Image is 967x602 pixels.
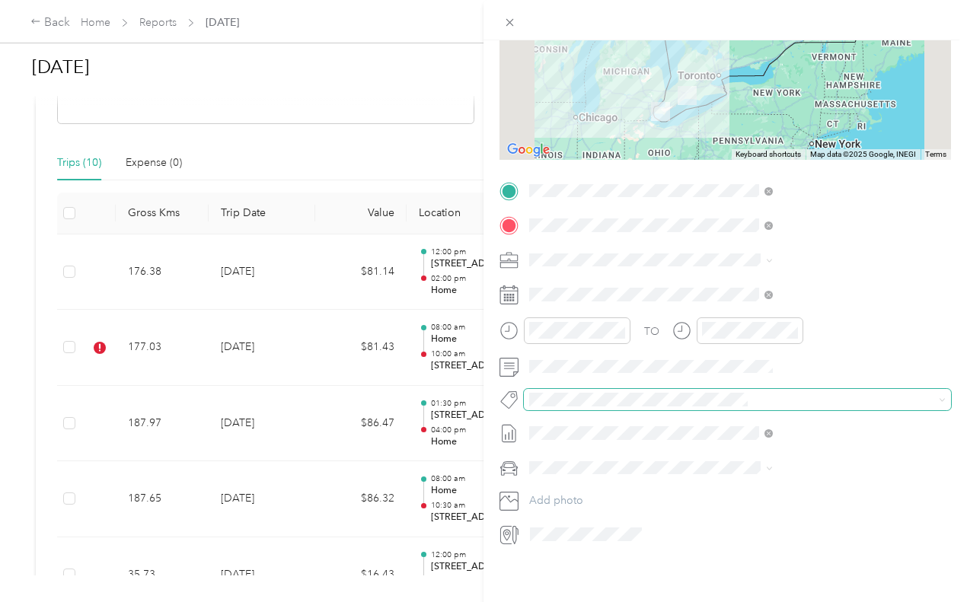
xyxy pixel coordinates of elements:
a: Terms (opens in new tab) [925,150,946,158]
div: TO [644,323,659,339]
span: Map data ©2025 Google, INEGI [810,150,916,158]
button: Keyboard shortcuts [736,149,801,160]
a: Open this area in Google Maps (opens a new window) [503,140,554,160]
button: Add photo [524,490,951,511]
iframe: Everlance-gr Chat Button Frame [882,517,967,602]
img: Google [503,140,554,160]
